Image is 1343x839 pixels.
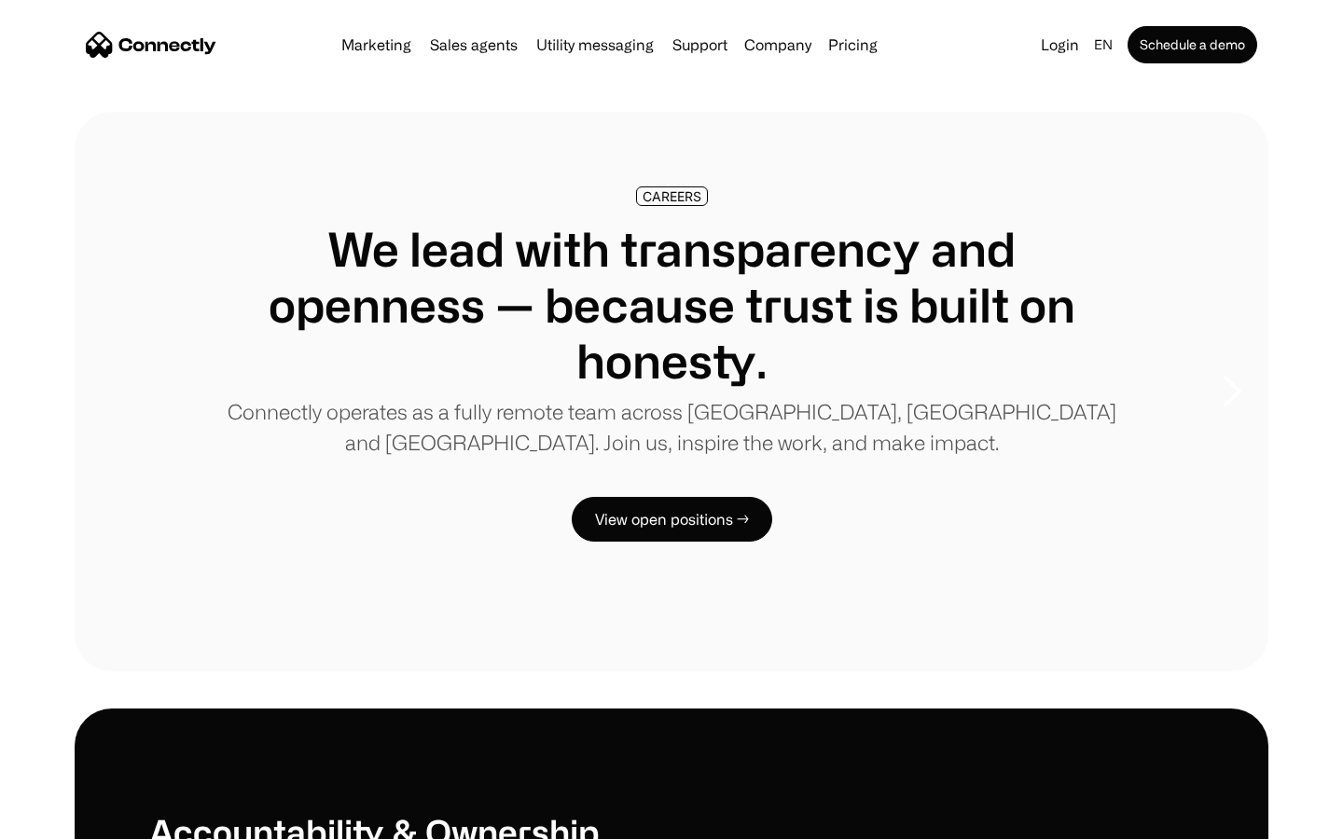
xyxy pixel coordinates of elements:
a: Pricing [821,37,885,52]
a: View open positions → [572,497,772,542]
div: en [1087,32,1124,58]
div: carousel [75,112,1268,671]
div: Company [739,32,817,58]
div: CAREERS [643,189,701,203]
a: Utility messaging [529,37,661,52]
a: home [86,31,216,59]
ul: Language list [37,806,112,832]
a: Support [665,37,735,52]
p: Connectly operates as a fully remote team across [GEOGRAPHIC_DATA], [GEOGRAPHIC_DATA] and [GEOGRA... [224,396,1119,458]
h1: We lead with transparency and openness — because trust is built on honesty. [224,221,1119,389]
div: next slide [1194,298,1268,485]
a: Marketing [334,37,419,52]
div: Company [744,32,811,58]
a: Login [1033,32,1087,58]
div: en [1094,32,1113,58]
aside: Language selected: English [19,805,112,832]
div: 1 of 8 [75,112,1268,671]
a: Sales agents [422,37,525,52]
a: Schedule a demo [1128,26,1257,63]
